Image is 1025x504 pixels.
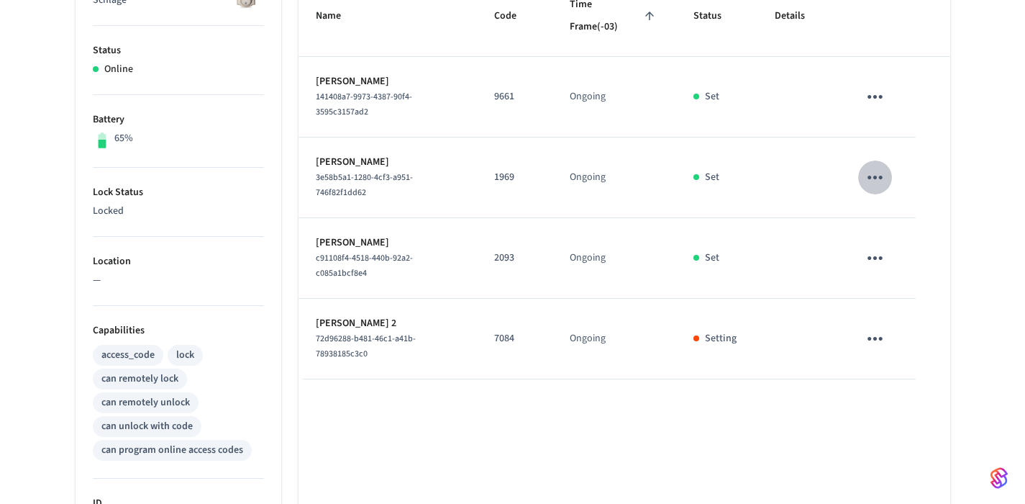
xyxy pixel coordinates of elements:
p: 2093 [494,251,535,266]
p: — [93,273,264,288]
p: Setting [705,331,737,346]
p: Battery [93,112,264,127]
span: c91108f4-4518-440b-92a2-c085a1bcf8e4 [316,252,413,279]
td: Ongoing [552,218,676,299]
span: 72d96288-b481-46c1-a41b-78938185c3c0 [316,333,416,360]
div: can remotely lock [101,372,178,387]
td: Ongoing [552,299,676,379]
p: [PERSON_NAME] [316,235,460,251]
p: Set [705,251,719,266]
p: Location [93,254,264,269]
p: Set [705,89,719,104]
div: can program online access codes [101,443,243,458]
p: [PERSON_NAME] [316,155,460,170]
p: 7084 [494,331,535,346]
span: Name [316,5,360,27]
p: Locked [93,204,264,219]
p: Online [104,62,133,77]
p: Lock Status [93,185,264,200]
span: 3e58b5a1-1280-4cf3-a951-746f82f1dd62 [316,171,413,199]
div: lock [176,348,194,363]
span: Code [494,5,535,27]
p: [PERSON_NAME] [316,74,460,89]
span: 141408a7-9973-4387-90f4-3595c3157ad2 [316,91,412,118]
p: Status [93,43,264,58]
p: 1969 [494,170,535,185]
p: 9661 [494,89,535,104]
img: SeamLogoGradient.69752ec5.svg [990,467,1008,490]
div: can unlock with code [101,419,193,434]
p: Capabilities [93,323,264,338]
div: can remotely unlock [101,395,190,410]
p: 65% [114,131,133,146]
div: access_code [101,348,155,363]
span: Status [693,5,740,27]
td: Ongoing [552,57,676,138]
p: Set [705,170,719,185]
td: Ongoing [552,138,676,218]
p: [PERSON_NAME] 2 [316,316,460,331]
span: Details [775,5,824,27]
